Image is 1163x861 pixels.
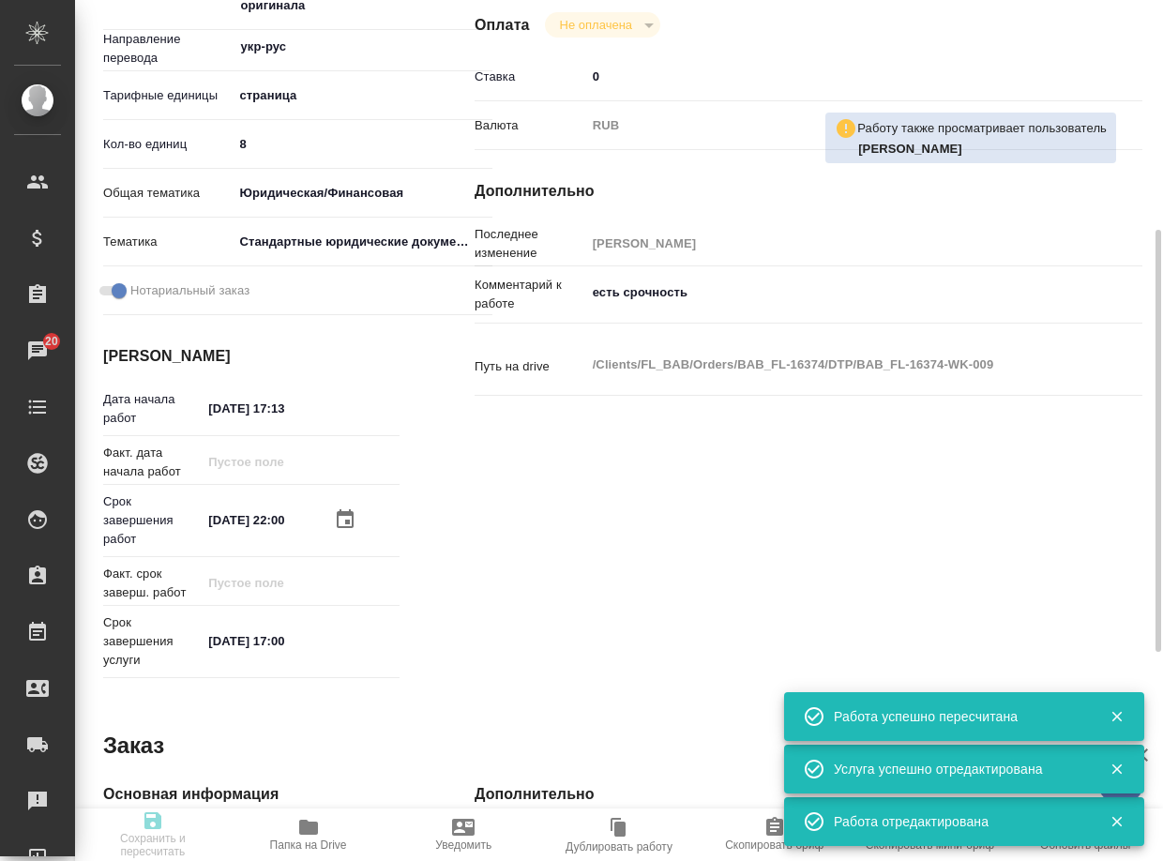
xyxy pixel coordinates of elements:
p: Тарифные единицы [103,86,233,105]
div: Работа отредактирована [834,812,1081,831]
div: Работа успешно пересчитана [834,707,1081,726]
h4: Дополнительно [475,180,1142,203]
p: Тематика [103,233,233,251]
button: Папка на Drive [231,808,386,861]
div: Не оплачена [545,12,660,38]
h4: [PERSON_NAME] [103,345,400,368]
p: Дата начала работ [103,390,202,428]
p: Комментарий к работе [475,276,586,313]
input: ✎ Введи что-нибудь [202,627,366,655]
textarea: есть срочность [586,277,1087,309]
p: Срок завершения услуги [103,613,202,670]
span: Сохранить и пересчитать [86,832,219,858]
button: Open [482,45,486,49]
input: Пустое поле [202,569,366,597]
span: Дублировать работу [566,840,672,853]
p: Общая тематика [103,184,233,203]
button: Сохранить и пересчитать [75,808,231,861]
b: [PERSON_NAME] [858,142,962,156]
p: Срок завершения работ [103,492,202,549]
input: Пустое поле [586,230,1087,257]
div: RUB [586,110,1087,142]
p: Факт. срок заверш. работ [103,565,202,602]
span: Скопировать бриф [725,838,823,852]
span: Уведомить [435,838,491,852]
p: Путь на drive [475,357,586,376]
input: ✎ Введи что-нибудь [233,130,492,158]
span: Папка на Drive [270,838,347,852]
button: Закрыть [1097,708,1136,725]
button: Дублировать работу [541,808,697,861]
span: Нотариальный заказ [130,281,249,300]
p: Факт. дата начала работ [103,444,202,481]
p: Направление перевода [103,30,233,68]
p: Ставка [475,68,586,86]
p: Валюта [475,116,586,135]
input: ✎ Введи что-нибудь [202,395,366,422]
h4: Оплата [475,14,530,37]
button: Не оплачена [554,17,638,33]
textarea: /Clients/FL_BAB/Orders/BAB_FL-16374/DTP/BAB_FL-16374-WK-009 [586,349,1087,381]
input: ✎ Введи что-нибудь [586,63,1087,90]
div: Стандартные юридические документы, договоры, уставы [233,226,492,258]
a: 20 [5,327,70,374]
div: Услуга успешно отредактирована [834,760,1081,778]
button: Скопировать бриф [697,808,853,861]
span: 20 [34,332,69,351]
input: ✎ Введи что-нибудь [202,506,334,534]
h2: Заказ [103,731,164,761]
h4: Основная информация [103,783,400,806]
input: Пустое поле [202,448,366,476]
p: Архипова Екатерина [858,140,1107,159]
p: Последнее изменение [475,225,586,263]
div: страница [233,80,492,112]
button: Уведомить [385,808,541,861]
p: Кол-во единиц [103,135,233,154]
h4: Дополнительно [475,783,1142,806]
div: Юридическая/Финансовая [233,177,492,209]
button: Закрыть [1097,813,1136,830]
button: Закрыть [1097,761,1136,778]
